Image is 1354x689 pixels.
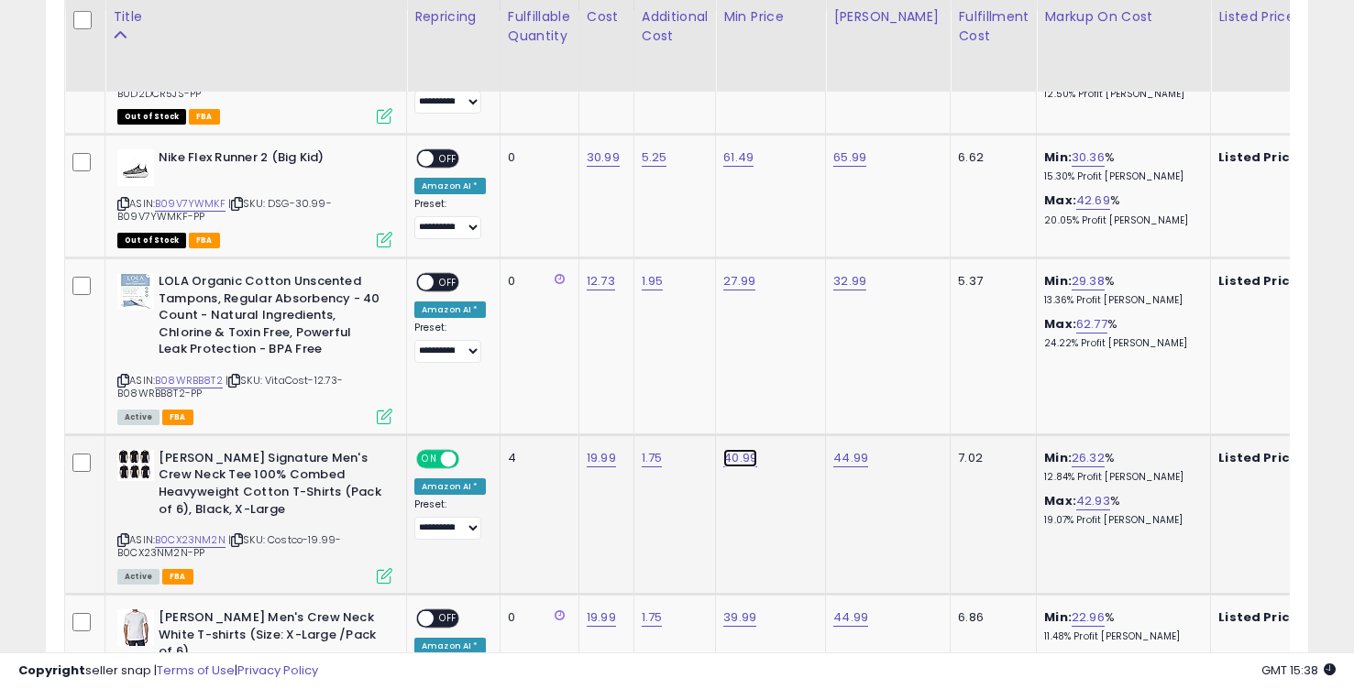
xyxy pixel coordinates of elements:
p: 12.50% Profit [PERSON_NAME] [1044,88,1196,101]
div: Fulfillment Cost [958,7,1029,46]
div: ASIN: [117,149,392,246]
a: 27.99 [723,272,755,290]
a: B09V7YWMKF [155,196,226,212]
b: [PERSON_NAME] Men's Crew Neck White T-shirts (Size: X-Large /Pack of 6) [159,609,381,665]
div: Preset: [414,72,486,114]
div: Preset: [414,198,486,239]
a: 1.75 [642,608,663,627]
span: FBA [162,569,193,585]
b: Max: [1044,315,1076,333]
p: 19.07% Profit [PERSON_NAME] [1044,514,1196,527]
div: % [1044,450,1196,484]
div: Amazon AI * [414,478,486,495]
a: 30.36 [1072,148,1105,167]
div: % [1044,609,1196,643]
span: OFF [457,451,486,466]
img: 41TxGtSkZKL._SL40_.jpg [117,609,154,646]
strong: Copyright [18,662,85,679]
span: All listings currently available for purchase on Amazon [117,410,160,425]
span: ON [418,451,441,466]
div: Min Price [723,7,818,27]
div: % [1044,273,1196,307]
div: 0 [508,273,565,290]
b: Listed Price: [1218,148,1302,166]
b: Nike Flex Runner 2 (Big Kid) [159,149,381,171]
a: 40.99 [723,449,757,467]
a: 22.96 [1072,608,1105,627]
a: 26.32 [1072,449,1105,467]
b: Min: [1044,148,1072,166]
a: Privacy Policy [237,662,318,679]
div: Amazon AI * [414,178,486,194]
a: 1.75 [642,449,663,467]
div: % [1044,316,1196,350]
div: Repricing [414,7,492,27]
b: Min: [1044,608,1072,626]
a: 12.73 [587,272,615,290]
b: Max: [1044,191,1076,209]
span: All listings that are currently out of stock and unavailable for purchase on Amazon [117,233,186,248]
div: % [1044,493,1196,527]
a: 19.99 [587,449,616,467]
span: FBA [189,233,220,248]
div: Amazon AI * [414,301,486,318]
div: Preset: [414,498,486,540]
p: 24.22% Profit [PERSON_NAME] [1044,337,1196,350]
span: | SKU: DSG-30.99-B09V7YWMKF-PP [117,196,332,224]
b: Min: [1044,272,1072,290]
span: OFF [434,611,463,627]
a: 32.99 [833,272,866,290]
div: Additional Cost [642,7,709,46]
a: 30.99 [587,148,620,167]
a: 61.49 [723,148,754,167]
div: ASIN: [117,273,392,422]
b: Listed Price: [1218,272,1302,290]
div: Title [113,7,399,27]
a: 29.38 [1072,272,1105,290]
div: % [1044,192,1196,226]
span: | SKU: VitaCost-12.73-B08WRBB8T2-PP [117,373,344,400]
b: Max: [1044,492,1076,509]
div: ASIN: [117,24,392,122]
span: OFF [434,151,463,167]
a: 42.93 [1076,492,1110,510]
div: Fulfillable Quantity [508,7,571,46]
span: 2025-08-17 15:38 GMT [1261,662,1336,679]
span: All listings that are currently out of stock and unavailable for purchase on Amazon [117,109,186,125]
div: 6.86 [958,609,1022,626]
div: ASIN: [117,450,392,582]
a: 19.99 [587,608,616,627]
span: | SKU: Costco-19.99-B0CX23NM2N-PP [117,532,341,560]
a: Terms of Use [157,662,235,679]
div: 0 [508,149,565,166]
span: FBA [189,109,220,125]
a: 1.95 [642,272,664,290]
b: LOLA Organic Cotton Unscented Tampons, Regular Absorbency - 40 Count - Natural Ingredients, Chlor... [159,273,381,363]
a: 42.69 [1076,191,1110,210]
div: Cost [587,7,626,27]
div: 0 [508,609,565,626]
span: OFF [434,275,463,290]
a: 5.25 [642,148,667,167]
div: Preset: [414,322,486,363]
a: 39.99 [723,608,756,627]
div: 7.02 [958,450,1022,466]
a: 62.77 [1076,315,1107,334]
a: 65.99 [833,148,866,167]
div: 6.62 [958,149,1022,166]
a: 44.99 [833,449,868,467]
p: 12.84% Profit [PERSON_NAME] [1044,471,1196,484]
b: Min: [1044,449,1072,466]
a: 44.99 [833,608,868,627]
img: 41HijiFyMcL._SL40_.jpg [117,450,154,481]
p: 13.36% Profit [PERSON_NAME] [1044,294,1196,307]
div: Markup on Cost [1044,7,1203,27]
img: 31OEKdBQ2+L._SL40_.jpg [117,149,154,186]
b: Listed Price: [1218,608,1302,626]
p: 20.05% Profit [PERSON_NAME] [1044,214,1196,227]
span: FBA [162,410,193,425]
p: 11.48% Profit [PERSON_NAME] [1044,630,1196,643]
div: % [1044,149,1196,183]
b: Listed Price: [1218,449,1302,466]
a: B08WRBB8T2 [155,373,223,388]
